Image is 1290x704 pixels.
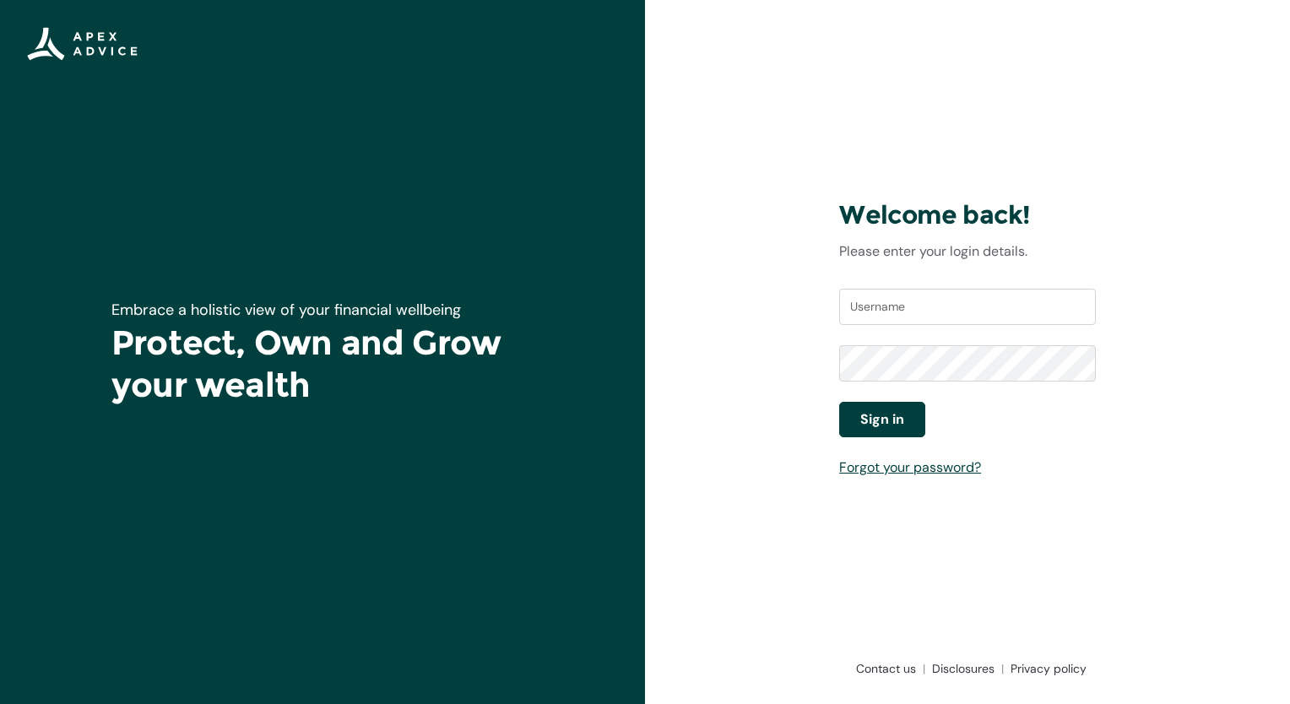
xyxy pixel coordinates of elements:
[839,289,1096,326] input: Username
[111,322,534,406] h1: Protect, Own and Grow your wealth
[839,458,981,476] a: Forgot your password?
[111,300,461,320] span: Embrace a holistic view of your financial wellbeing
[849,660,925,677] a: Contact us
[839,241,1096,262] p: Please enter your login details.
[27,27,138,61] img: Apex Advice Group
[839,199,1096,231] h3: Welcome back!
[925,660,1004,677] a: Disclosures
[860,409,904,430] span: Sign in
[839,402,925,437] button: Sign in
[1004,660,1087,677] a: Privacy policy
